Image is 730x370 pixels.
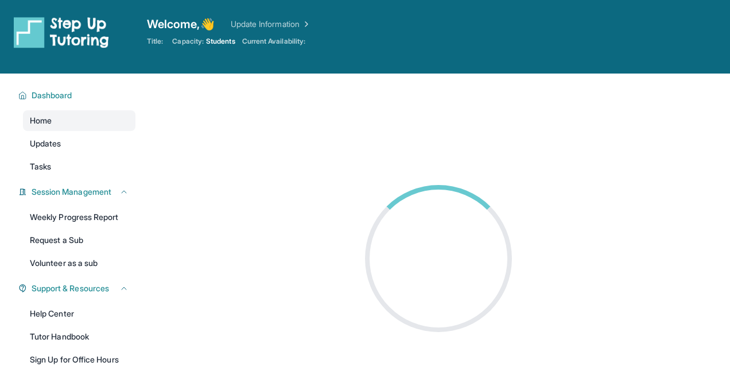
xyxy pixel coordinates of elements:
button: Dashboard [27,90,129,101]
img: Chevron Right [300,18,311,30]
span: Session Management [32,186,111,198]
span: Dashboard [32,90,72,101]
span: Welcome, 👋 [147,16,215,32]
a: Request a Sub [23,230,135,250]
span: Students [206,37,235,46]
span: Title: [147,37,163,46]
button: Session Management [27,186,129,198]
span: Home [30,115,52,126]
a: Update Information [231,18,311,30]
a: Home [23,110,135,131]
a: Tasks [23,156,135,177]
button: Support & Resources [27,283,129,294]
a: Volunteer as a sub [23,253,135,273]
span: Updates [30,138,61,149]
img: logo [14,16,109,48]
span: Support & Resources [32,283,109,294]
a: Tutor Handbook [23,326,135,347]
a: Help Center [23,303,135,324]
span: Tasks [30,161,51,172]
span: Current Availability: [242,37,305,46]
span: Capacity: [172,37,204,46]
a: Weekly Progress Report [23,207,135,228]
a: Sign Up for Office Hours [23,349,135,370]
a: Updates [23,133,135,154]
